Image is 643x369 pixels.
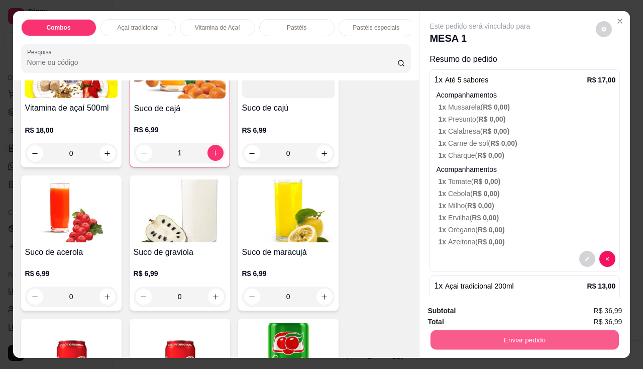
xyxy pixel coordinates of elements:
p: Calabresa ( [438,126,615,136]
input: Pesquisa [27,57,397,67]
p: R$ 18,00 [25,125,118,135]
button: Close [612,13,628,29]
span: R$ 0,00 ) [483,103,510,111]
span: R$ 36,99 [594,305,622,316]
p: R$ 13,00 [587,281,616,291]
p: Combos [47,24,71,32]
img: product-image [242,179,335,242]
p: Milho ( [438,201,615,211]
p: R$ 6,99 [134,125,226,135]
span: R$ 0,00 ) [472,214,499,222]
p: Acompanhamentos [436,90,615,100]
p: Resumo do pedido [430,53,620,65]
span: R$ 0,00 ) [473,177,500,186]
h4: Suco de graviola [134,246,226,258]
span: Até 5 sabores [445,76,488,84]
span: R$ 0,00 ) [477,151,504,159]
p: Ervilha ( [438,213,615,223]
img: product-image [134,179,226,242]
span: R$ 0,00 ) [479,115,506,123]
h4: Suco de acerola [25,246,118,258]
p: Charque ( [438,150,615,160]
p: Açaí tradicional [118,24,159,32]
p: R$ 6,99 [25,268,118,279]
img: product-image [25,179,118,242]
p: R$ 6,99 [242,125,335,135]
p: Acompanhamentos [436,164,615,174]
span: 1 x [438,190,448,198]
h4: Vitamina de açaí 500ml [25,102,118,114]
button: Enviar pedido [431,330,619,350]
strong: Total [427,318,444,326]
p: MESA 1 [430,31,530,45]
span: R$ 0,00 ) [473,190,500,198]
button: decrease-product-quantity [596,21,612,37]
p: Cebola ( [438,189,615,199]
p: Mussarela ( [438,102,615,112]
p: R$ 6,99 [134,268,226,279]
p: Orégano ( [438,225,615,235]
p: Presunto ( [438,114,615,124]
p: R$ 17,00 [587,75,616,85]
p: Carne de sol ( [438,138,615,148]
span: R$ 0,00 ) [478,226,505,234]
span: R$ 0,00 ) [467,202,494,210]
span: 1 x [438,202,448,210]
h4: Suco de maracujá [242,246,335,258]
span: Açai tradicional 200ml [445,282,514,290]
span: 1 x [438,151,448,159]
span: 1 x [438,214,448,222]
span: 1 x [438,226,448,234]
p: R$ 6,99 [242,268,335,279]
span: R$ 36,99 [594,316,622,327]
p: Azeitona ( [438,237,615,247]
span: 1 x [438,115,448,123]
p: 1 x [434,280,513,292]
h4: Suco de cajá [134,103,226,115]
p: 1 x [434,74,488,86]
span: 1 x [438,238,448,246]
p: Pastéis [287,24,306,32]
span: 1 x [438,127,448,135]
span: 1 x [438,139,448,147]
span: R$ 0,00 ) [490,139,517,147]
span: 1 x [438,177,448,186]
button: decrease-product-quantity [579,251,595,267]
p: Este pedido será vinculado para [430,21,530,31]
span: R$ 0,00 ) [478,238,505,246]
p: Vitamina de Açaí [195,24,240,32]
button: decrease-product-quantity [599,251,615,267]
p: Pastéis especiais [353,24,399,32]
p: Acompanhamentos inclusos [436,296,615,306]
span: 1 x [438,103,448,111]
p: Tomate ( [438,176,615,187]
strong: Subtotal [427,307,456,315]
label: Pesquisa [27,48,55,56]
span: R$ 0,00 ) [482,127,509,135]
h4: Suco de cajú [242,102,335,114]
